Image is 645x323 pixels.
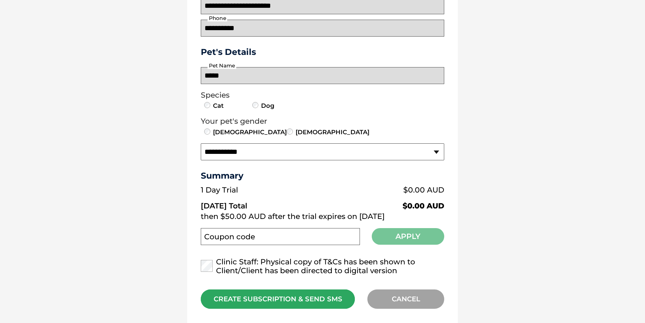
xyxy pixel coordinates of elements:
div: CREATE SUBSCRIPTION & SEND SMS [201,289,355,309]
input: Clinic Staff: Physical copy of T&Cs has been shown to Client/Client has been directed to digital ... [201,260,213,272]
legend: Your pet's gender [201,117,444,126]
td: $0.00 AUD [329,184,444,196]
h3: Summary [201,170,444,181]
label: Coupon code [204,233,255,241]
legend: Species [201,91,444,100]
td: then $50.00 AUD after the trial expires on [DATE] [201,210,444,223]
td: 1 Day Trial [201,184,329,196]
h3: Pet's Details [198,47,447,57]
td: $0.00 AUD [329,196,444,210]
button: Apply [372,228,444,245]
td: [DATE] Total [201,196,329,210]
label: Clinic Staff: Physical copy of T&Cs has been shown to Client/Client has been directed to digital ... [201,258,444,275]
label: Phone [208,15,227,21]
div: CANCEL [367,289,444,309]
